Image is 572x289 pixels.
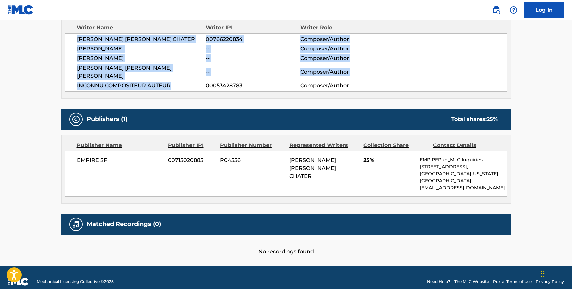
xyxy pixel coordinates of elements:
p: [GEOGRAPHIC_DATA][US_STATE] [420,170,507,177]
div: Collection Share [363,142,428,149]
a: Privacy Policy [536,279,564,285]
span: Composer/Author [300,68,387,76]
span: 25 % [487,116,498,122]
span: Composer/Author [300,82,387,90]
a: Need Help? [427,279,450,285]
p: [STREET_ADDRESS], [420,163,507,170]
span: [PERSON_NAME] [PERSON_NAME] [PERSON_NAME] [77,64,206,80]
img: Matched Recordings [72,220,80,228]
a: The MLC Website [454,279,489,285]
span: EMPIRE SF [77,156,163,164]
span: -- [206,68,300,76]
span: Composer/Author [300,45,387,53]
span: [PERSON_NAME] [77,45,206,53]
span: P04556 [220,156,285,164]
span: [PERSON_NAME] [PERSON_NAME] CHATER [289,157,336,179]
img: logo [8,278,29,286]
span: 00053428783 [206,82,300,90]
span: -- [206,45,300,53]
img: Publishers [72,115,80,123]
div: Publisher Number [220,142,285,149]
img: help [510,6,517,14]
span: [PERSON_NAME] [77,54,206,62]
a: Public Search [490,3,503,17]
iframe: Chat Widget [539,257,572,289]
span: [PERSON_NAME] [PERSON_NAME] CHATER [77,35,206,43]
div: Writer Name [77,24,206,32]
h5: Publishers (1) [87,115,127,123]
div: Help [507,3,520,17]
div: Contact Details [433,142,498,149]
p: [GEOGRAPHIC_DATA] [420,177,507,184]
div: Represented Writers [289,142,358,149]
span: -- [206,54,300,62]
span: 25% [363,156,415,164]
a: Portal Terms of Use [493,279,532,285]
div: Writer Role [300,24,387,32]
h5: Matched Recordings (0) [87,220,161,228]
span: 00715020885 [168,156,215,164]
img: search [492,6,500,14]
p: EMPIREPub_MLC Inquiries [420,156,507,163]
span: 00766220834 [206,35,300,43]
div: Publisher Name [77,142,163,149]
span: INCONNU COMPOSITEUR AUTEUR [77,82,206,90]
span: Composer/Author [300,54,387,62]
img: MLC Logo [8,5,34,15]
a: Log In [524,2,564,18]
div: Publisher IPI [168,142,215,149]
span: Composer/Author [300,35,387,43]
p: [EMAIL_ADDRESS][DOMAIN_NAME] [420,184,507,191]
div: Total shares: [451,115,498,123]
div: Writer IPI [206,24,300,32]
div: No recordings found [61,235,511,256]
span: Mechanical Licensing Collective © 2025 [37,279,114,285]
div: Drag [541,264,545,284]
